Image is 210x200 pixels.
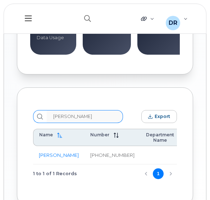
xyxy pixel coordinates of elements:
[39,152,79,158] a: [PERSON_NAME]
[136,12,159,26] div: Quicklinks
[155,114,170,119] span: Export
[33,168,77,179] span: 1 to 1 of 1 Records
[141,110,177,123] button: Export
[153,168,164,179] button: Page 1
[47,110,123,123] input: Search...
[169,19,177,27] span: DR
[161,12,193,26] div: Desjardins, Rachel (DTI/MTI)
[90,132,109,137] span: Number
[85,146,140,165] td: [PHONE_NUMBER]
[146,132,174,143] span: Department Name
[39,132,53,137] span: Name
[37,28,70,41] p: Roaming Data Usage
